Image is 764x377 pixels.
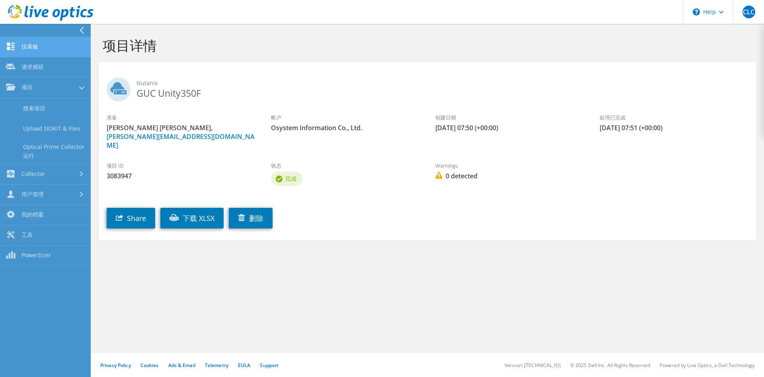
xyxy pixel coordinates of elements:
[168,362,195,369] a: Ads & Email
[271,113,419,121] label: 帐户
[435,123,584,132] span: [DATE] 07:50 (+00:00)
[107,113,255,121] label: 准备
[570,362,650,369] li: © 2025 Dell Inc. All Rights Reserved
[271,123,419,132] span: Osystem Information Co., Ltd.
[600,113,748,121] label: 处理已完成
[285,175,296,182] span: 完成
[136,79,748,88] span: Nutanix
[107,208,155,229] a: Share
[205,362,228,369] a: Telemetry
[693,8,700,16] svg: \n
[505,362,561,369] li: Version: [TECHNICAL_ID]
[100,362,131,369] a: Privacy Policy
[238,362,250,369] a: EULA
[435,172,584,180] span: 0 detected
[435,162,584,170] label: Warnings
[107,132,255,150] a: [PERSON_NAME][EMAIL_ADDRESS][DOMAIN_NAME]
[435,113,584,121] label: 创建日期
[107,78,748,98] h2: GUC Unity350F
[107,172,255,180] span: 3083947
[107,123,255,150] span: [PERSON_NAME] [PERSON_NAME],
[260,362,279,369] a: Support
[271,162,419,170] label: 状态
[107,162,255,170] label: 项目 ID
[743,6,755,18] span: CLC
[140,362,159,369] a: Cookies
[160,208,224,229] a: 下载 XLSX
[103,37,748,54] h1: 项目详情
[229,208,273,229] a: 删除
[600,123,748,132] span: [DATE] 07:51 (+00:00)
[660,362,754,369] li: Powered by Live Optics, a Dell Technology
